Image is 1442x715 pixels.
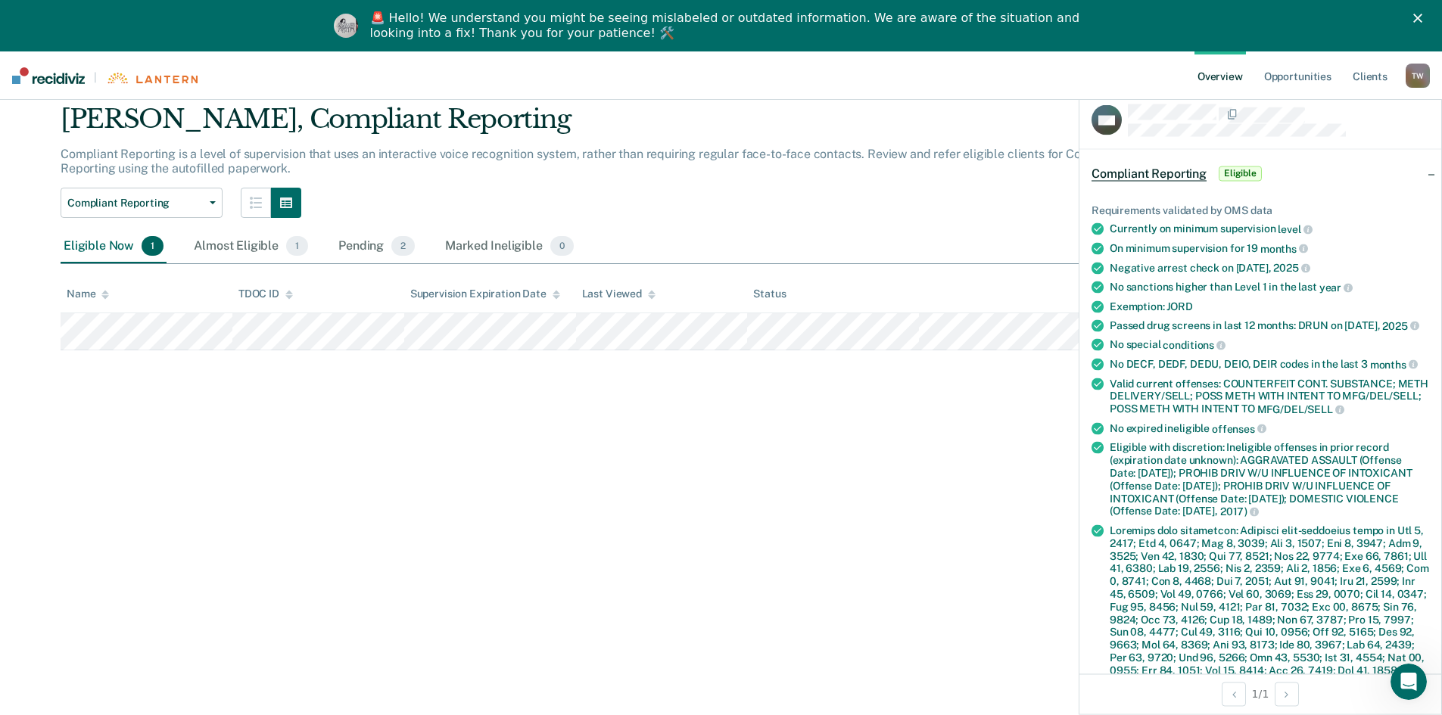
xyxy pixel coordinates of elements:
span: months [1370,358,1418,370]
span: Eligible [1219,166,1262,181]
div: 1 / 1 [1079,673,1441,713]
a: Overview [1194,51,1246,100]
span: 2025 [1273,262,1310,274]
span: year [1319,281,1353,294]
div: Passed drug screens in last 12 months: DRUN on [DATE], [1110,319,1429,332]
div: Currently on minimum supervision [1110,222,1429,236]
div: [PERSON_NAME], Compliant Reporting [61,104,1142,147]
div: No sanctions higher than Level 1 in the last [1110,281,1429,294]
div: Name [67,288,109,300]
img: Profile image for Kim [334,14,358,38]
a: Clients [1350,51,1391,100]
span: JORD [1166,300,1192,312]
span: offenses [1212,422,1266,434]
div: Valid current offenses: COUNTERFEIT CONT. SUBSTANCE; METH DELIVERY/SELL; POSS METH WITH INTENT TO... [1110,377,1429,415]
span: | [85,71,106,84]
img: Lantern [106,73,198,84]
div: Status [753,288,786,300]
span: 1 [286,236,308,256]
span: conditions [1163,339,1225,351]
div: No DECF, DEDF, DEDU, DEIO, DEIR codes in the last 3 [1110,358,1429,371]
span: 1 [142,236,164,256]
div: Close [1413,14,1428,23]
span: months [1260,242,1308,254]
button: Next Opportunity [1275,682,1299,706]
div: No expired ineligible [1110,421,1429,435]
div: 🚨 Hello! We understand you might be seeing mislabeled or outdated information. We are aware of th... [370,11,1085,41]
div: On minimum supervision for 19 [1110,242,1429,256]
span: MFG/DEL/SELL [1257,403,1344,415]
div: Eligible Now [61,230,167,263]
div: Pending [335,230,418,263]
span: level [1278,223,1312,235]
div: Requirements validated by OMS data [1092,204,1429,216]
span: 2025 [1382,319,1419,331]
span: Compliant Reporting [1092,166,1207,181]
div: TDOC ID [238,288,293,300]
span: 0 [550,236,574,256]
div: Negative arrest check on [DATE], [1110,261,1429,275]
span: 2 [391,236,415,256]
span: Compliant Reporting [67,197,204,210]
div: Supervision Expiration Date [410,288,560,300]
button: Previous Opportunity [1222,682,1246,706]
div: Marked Ineligible [442,230,577,263]
div: Eligible with discretion: Ineligible offenses in prior record (expiration date unknown): AGGRAVAT... [1110,441,1429,518]
span: 2017) [1220,505,1259,518]
img: Recidiviz [12,67,85,84]
div: Compliant ReportingEligible [1079,149,1441,197]
div: T W [1406,64,1430,88]
a: Opportunities [1261,51,1335,100]
iframe: Intercom live chat [1391,664,1427,700]
p: Compliant Reporting is a level of supervision that uses an interactive voice recognition system, ... [61,147,1123,176]
div: Last Viewed [582,288,656,300]
div: No special [1110,338,1429,352]
div: Almost Eligible [191,230,311,263]
div: Exemption: [1110,300,1429,312]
